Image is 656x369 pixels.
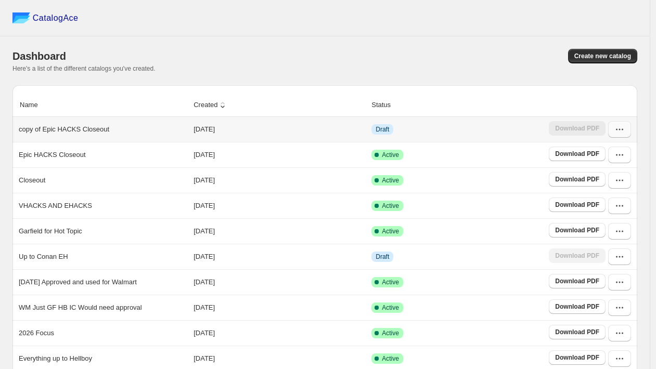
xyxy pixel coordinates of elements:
[376,253,389,261] span: Draft
[190,193,368,218] td: [DATE]
[19,201,92,211] p: VHACKS AND EHACKS
[19,252,68,262] p: Up to Conan EH
[19,150,86,160] p: Epic HACKS Closeout
[549,350,606,365] a: Download PDF
[190,167,368,193] td: [DATE]
[19,175,45,186] p: Closeout
[382,304,399,312] span: Active
[376,125,389,134] span: Draft
[555,201,599,209] span: Download PDF
[19,302,142,313] p: WM Just GF HB IC Would need approval
[555,328,599,336] span: Download PDF
[190,320,368,346] td: [DATE]
[549,325,606,339] a: Download PDF
[549,299,606,314] a: Download PDF
[190,295,368,320] td: [DATE]
[382,151,399,159] span: Active
[555,150,599,158] span: Download PDF
[555,353,599,362] span: Download PDF
[12,65,156,72] span: Here's a list of the different catalogs you've created.
[190,218,368,244] td: [DATE]
[18,95,50,115] button: Name
[382,202,399,210] span: Active
[19,353,92,364] p: Everything up to Hellboy
[190,244,368,269] td: [DATE]
[568,49,637,63] button: Create new catalog
[370,95,403,115] button: Status
[549,172,606,187] a: Download PDF
[382,176,399,184] span: Active
[549,223,606,238] a: Download PDF
[555,277,599,285] span: Download PDF
[382,278,399,286] span: Active
[190,142,368,167] td: [DATE]
[19,226,82,236] p: Garfield for Hot Topic
[19,124,109,135] p: copy of Epic HACKS Closeout
[190,269,368,295] td: [DATE]
[192,95,229,115] button: Created
[19,328,54,338] p: 2026 Focus
[549,147,606,161] a: Download PDF
[33,13,79,23] span: CatalogAce
[549,197,606,212] a: Download PDF
[190,117,368,142] td: [DATE]
[549,274,606,288] a: Download PDF
[574,52,631,60] span: Create new catalog
[12,12,30,23] img: catalog ace
[382,354,399,363] span: Active
[382,227,399,235] span: Active
[12,50,66,62] span: Dashboard
[555,302,599,311] span: Download PDF
[555,226,599,234] span: Download PDF
[555,175,599,183] span: Download PDF
[19,277,137,287] p: [DATE] Approved and used for Walmart
[382,329,399,337] span: Active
